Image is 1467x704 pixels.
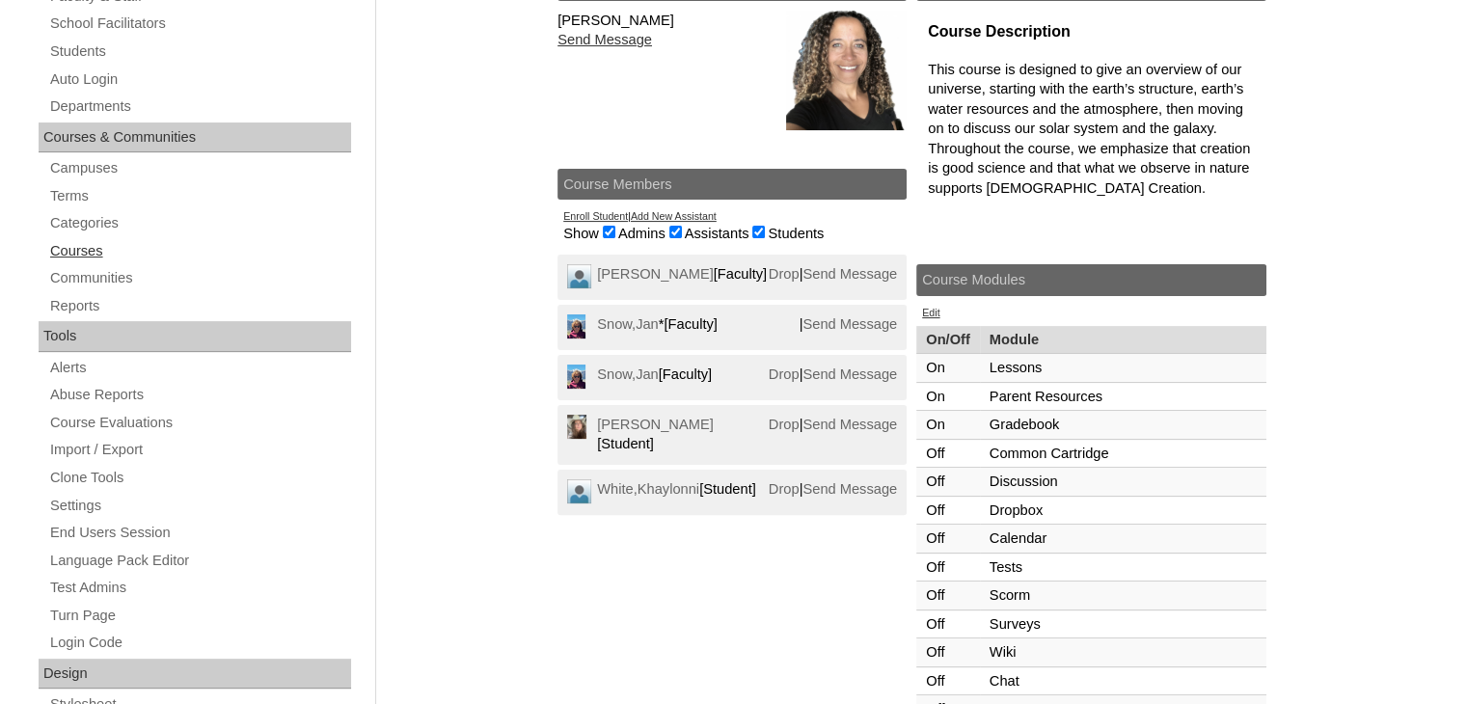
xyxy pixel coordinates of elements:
[916,497,980,526] td: Off
[802,316,897,332] a: Send Message
[597,366,659,382] a: Snow,Jan
[48,494,351,518] a: Settings
[916,667,980,696] td: Off
[769,481,800,497] a: Drop
[916,638,980,667] td: Off
[922,307,939,318] a: Edit
[769,264,897,284] span: |
[48,549,351,573] a: Language Pack Editor
[597,481,756,497] span: [Student]
[916,326,980,355] td: On/Off
[802,481,897,497] a: Send Message
[597,417,714,432] a: [PERSON_NAME]
[563,210,628,222] a: Enroll Student
[48,604,351,628] a: Turn Page
[980,638,1266,667] td: Wiki
[769,365,897,385] span: |
[48,294,351,318] a: Reports
[980,383,1266,412] td: Parent Resources
[597,417,714,452] span: [Student]
[48,184,351,208] a: Terms
[980,411,1266,440] td: Gradebook
[48,68,351,92] a: Auto Login
[980,525,1266,554] td: Calendar
[916,264,1266,296] h2: Course Modules
[916,554,980,582] td: Off
[980,554,1266,582] td: Tests
[567,479,591,503] img: Khaylonni White
[48,211,351,235] a: Categories
[557,209,907,249] div: |
[980,326,1266,355] td: Module
[48,156,351,180] a: Campuses
[928,60,1255,199] p: This course is designed to give an overview of our universe, starting with the earth’s structure,...
[567,365,585,389] img: Jan Snow
[802,417,897,432] a: Send Message
[563,224,901,244] div: Show Admins Assistants Students
[597,266,714,282] a: [PERSON_NAME]
[39,122,351,153] div: Courses & Communities
[916,354,980,383] td: On
[980,497,1266,526] td: Dropbox
[48,521,351,545] a: End Users Session
[39,321,351,352] div: Tools
[928,23,1071,40] span: Course Description
[597,366,712,382] span: [Faculty]
[567,314,585,338] img: Jan Snow
[980,667,1266,696] td: Chat
[769,417,800,432] a: Drop
[916,582,980,610] td: Off
[916,383,980,412] td: On
[916,610,980,639] td: Off
[597,481,699,497] a: White,Khaylonni
[48,356,351,380] a: Alerts
[48,40,351,64] a: Students
[786,11,907,130] img: Amy Horst
[48,383,351,407] a: Abuse Reports
[980,468,1266,497] td: Discussion
[48,239,351,263] a: Courses
[48,576,351,600] a: Test Admins
[769,366,800,382] a: Drop
[802,366,897,382] a: Send Message
[631,210,717,222] a: Add New Assistant
[567,415,586,439] img: Evyn White
[557,32,652,47] a: Send Message
[916,525,980,554] td: Off
[48,95,351,119] a: Departments
[48,466,351,490] a: Clone Tools
[39,659,351,690] div: Design
[800,314,898,335] span: |
[597,266,767,282] span: [Faculty]
[769,415,897,435] span: |
[980,440,1266,469] td: Common Cartridge
[769,479,897,500] span: |
[48,411,351,435] a: Course Evaluations
[769,266,800,282] a: Drop
[802,266,897,282] a: Send Message
[916,411,980,440] td: On
[597,316,718,332] span: *[Faculty]
[980,354,1266,383] td: Lessons
[980,582,1266,610] td: Scorm
[48,631,351,655] a: Login Code
[48,438,351,462] a: Import / Export
[567,264,591,288] img: Emilee Shields
[557,169,907,201] h2: Course Members
[980,610,1266,639] td: Surveys
[48,12,351,36] a: School Facilitators
[48,266,351,290] a: Communities
[916,468,980,497] td: Off
[916,440,980,469] td: Off
[597,316,659,332] a: Snow,Jan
